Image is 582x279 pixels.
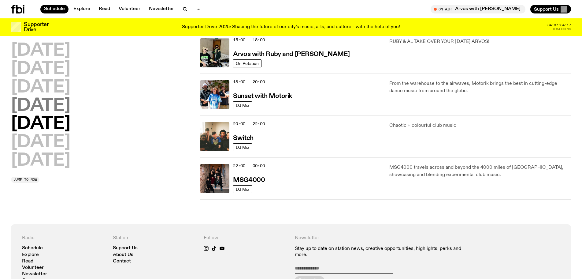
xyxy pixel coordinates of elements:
[233,176,265,183] a: MSG4000
[389,164,571,179] p: MSG4000 travels across and beyond the 4000 miles of [GEOGRAPHIC_DATA], showcasing and blending ex...
[204,235,287,241] h4: Follow
[233,37,265,43] span: 15:00 - 18:00
[200,38,229,67] img: Ruby wears a Collarbones t shirt and pretends to play the DJ decks, Al sings into a pringles can....
[22,246,43,251] a: Schedule
[22,259,33,264] a: Read
[113,259,131,264] a: Contact
[11,42,70,59] button: [DATE]
[233,135,253,141] h3: Switch
[552,28,571,31] span: Remaining
[115,5,144,13] a: Volunteer
[113,246,138,251] a: Support Us
[233,92,292,100] a: Sunset with Motorik
[233,177,265,183] h3: MSG4000
[11,97,70,115] button: [DATE]
[11,134,70,151] button: [DATE]
[295,246,469,258] p: Stay up to date on station news, creative opportunities, highlights, perks and more.
[11,177,39,183] button: Jump to now
[22,253,39,257] a: Explore
[233,185,252,193] a: DJ Mix
[233,134,253,141] a: Switch
[95,5,114,13] a: Read
[233,93,292,100] h3: Sunset with Motorik
[182,25,400,30] p: Supporter Drive 2025: Shaping the future of our city’s music, arts, and culture - with the help o...
[40,5,69,13] a: Schedule
[233,79,265,85] span: 18:00 - 20:00
[22,235,106,241] h4: Radio
[233,101,252,109] a: DJ Mix
[530,5,571,13] button: Support Us
[431,5,525,13] button: On AirArvos with [PERSON_NAME]
[145,5,178,13] a: Newsletter
[22,272,47,277] a: Newsletter
[389,38,571,45] p: RUBY & AL TAKE OVER YOUR [DATE] ARVOS!
[11,61,70,78] button: [DATE]
[113,253,133,257] a: About Us
[13,178,37,181] span: Jump to now
[389,80,571,95] p: From the warehouse to the airwaves, Motorik brings the best in cutting-edge dance music from arou...
[70,5,94,13] a: Explore
[24,22,48,32] h3: Supporter Drive
[233,51,350,58] h3: Arvos with Ruby and [PERSON_NAME]
[236,61,259,66] span: On Rotation
[11,115,70,133] button: [DATE]
[547,24,571,27] span: 04:07:04:17
[233,163,265,169] span: 22:00 - 00:00
[11,79,70,96] button: [DATE]
[534,6,559,12] span: Support Us
[295,235,469,241] h4: Newsletter
[11,152,70,169] button: [DATE]
[236,145,249,149] span: DJ Mix
[233,50,350,58] a: Arvos with Ruby and [PERSON_NAME]
[236,187,249,191] span: DJ Mix
[233,143,252,151] a: DJ Mix
[113,235,196,241] h4: Station
[233,121,265,127] span: 20:00 - 22:00
[200,122,229,151] img: A warm film photo of the switch team sitting close together. from left to right: Cedar, Lau, Sand...
[389,122,571,129] p: Chaotic + colourful club music
[233,59,261,67] a: On Rotation
[200,80,229,109] img: Andrew, Reenie, and Pat stand in a row, smiling at the camera, in dappled light with a vine leafe...
[236,103,249,107] span: DJ Mix
[22,266,44,270] a: Volunteer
